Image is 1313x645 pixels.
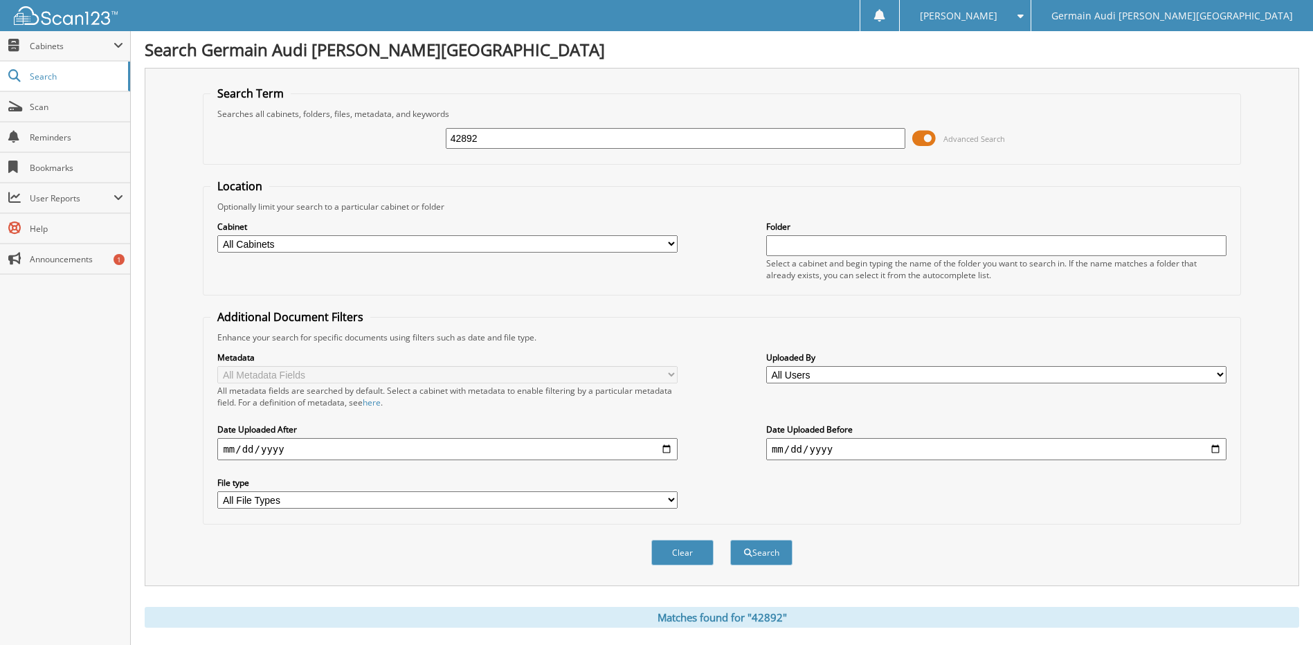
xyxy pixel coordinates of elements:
label: Date Uploaded After [217,424,678,435]
span: User Reports [30,192,114,204]
a: here [363,397,381,408]
div: All metadata fields are searched by default. Select a cabinet with metadata to enable filtering b... [217,385,678,408]
label: Uploaded By [766,352,1226,363]
span: Scan [30,101,123,113]
label: Cabinet [217,221,678,233]
span: Help [30,223,123,235]
img: scan123-logo-white.svg [14,6,118,25]
span: Reminders [30,131,123,143]
span: Cabinets [30,40,114,52]
input: start [217,438,678,460]
label: Metadata [217,352,678,363]
span: Search [30,71,121,82]
div: Matches found for "42892" [145,607,1299,628]
button: Search [730,540,793,565]
h1: Search Germain Audi [PERSON_NAME][GEOGRAPHIC_DATA] [145,38,1299,61]
span: Advanced Search [943,134,1005,144]
span: Bookmarks [30,162,123,174]
div: Enhance your search for specific documents using filters such as date and file type. [210,331,1233,343]
label: Folder [766,221,1226,233]
span: [PERSON_NAME] [920,12,997,20]
label: File type [217,477,678,489]
div: Optionally limit your search to a particular cabinet or folder [210,201,1233,212]
legend: Search Term [210,86,291,101]
button: Clear [651,540,714,565]
legend: Location [210,179,269,194]
label: Date Uploaded Before [766,424,1226,435]
span: Germain Audi [PERSON_NAME][GEOGRAPHIC_DATA] [1051,12,1293,20]
span: Announcements [30,253,123,265]
input: end [766,438,1226,460]
div: 1 [114,254,125,265]
div: Searches all cabinets, folders, files, metadata, and keywords [210,108,1233,120]
legend: Additional Document Filters [210,309,370,325]
div: Select a cabinet and begin typing the name of the folder you want to search in. If the name match... [766,257,1226,281]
